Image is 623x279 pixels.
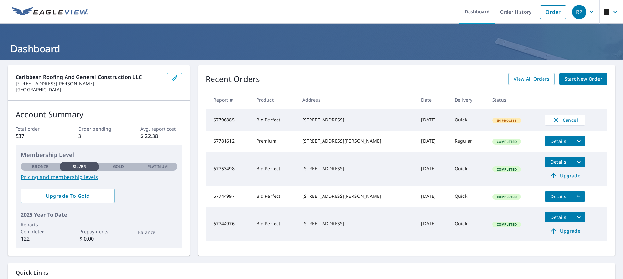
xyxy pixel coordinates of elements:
p: Quick Links [16,269,607,277]
span: Upgrade [549,172,581,180]
span: Upgrade [549,227,581,235]
p: Gold [113,164,124,170]
p: Total order [16,125,57,132]
th: Date [416,90,449,109]
button: detailsBtn-67753498 [545,157,572,167]
div: [STREET_ADDRESS][PERSON_NAME] [302,193,411,199]
th: Status [487,90,540,109]
p: 537 [16,132,57,140]
th: Report # [206,90,251,109]
p: Prepayments [79,228,118,235]
td: Quick [449,109,487,131]
td: [DATE] [416,109,449,131]
td: Quick [449,152,487,186]
p: Order pending [78,125,120,132]
span: View All Orders [514,75,549,83]
p: Recent Orders [206,73,260,85]
p: 2025 Year To Date [21,211,177,219]
div: [STREET_ADDRESS] [302,221,411,227]
td: 67744976 [206,207,251,241]
td: Bid Perfect [251,152,297,186]
th: Address [297,90,416,109]
td: Quick [449,207,487,241]
button: detailsBtn-67744976 [545,212,572,222]
button: detailsBtn-67781612 [545,136,572,146]
div: [STREET_ADDRESS] [302,117,411,123]
p: $ 0.00 [79,235,118,243]
span: In Process [493,118,521,123]
p: Balance [138,229,177,235]
p: 122 [21,235,60,243]
td: [DATE] [416,207,449,241]
span: Completed [493,167,520,171]
button: Cancel [545,115,585,126]
button: filesDropdownBtn-67744976 [572,212,585,222]
td: Premium [251,131,297,152]
span: Upgrade To Gold [26,192,109,199]
a: Upgrade [545,226,585,236]
span: Completed [493,139,520,144]
button: filesDropdownBtn-67753498 [572,157,585,167]
a: Pricing and membership levels [21,173,177,181]
td: Bid Perfect [251,207,297,241]
td: 67781612 [206,131,251,152]
a: Upgrade [545,171,585,181]
p: [STREET_ADDRESS][PERSON_NAME] [16,81,162,87]
p: Silver [73,164,86,170]
p: Membership Level [21,150,177,159]
p: Reports Completed [21,221,60,235]
p: [GEOGRAPHIC_DATA] [16,87,162,93]
td: Quick [449,186,487,207]
div: [STREET_ADDRESS] [302,165,411,172]
button: filesDropdownBtn-67781612 [572,136,585,146]
p: $ 22.38 [140,132,182,140]
td: [DATE] [416,186,449,207]
th: Product [251,90,297,109]
td: [DATE] [416,131,449,152]
span: Cancel [552,116,579,124]
td: Bid Perfect [251,109,297,131]
img: EV Logo [12,7,88,17]
h1: Dashboard [8,42,615,55]
td: Bid Perfect [251,186,297,207]
span: Details [549,159,568,165]
p: Account Summary [16,108,182,120]
button: detailsBtn-67744997 [545,191,572,202]
th: Delivery [449,90,487,109]
td: [DATE] [416,152,449,186]
span: Details [549,214,568,220]
span: Details [549,138,568,144]
a: Order [540,5,566,19]
span: Completed [493,222,520,227]
td: 67796885 [206,109,251,131]
a: Start New Order [559,73,607,85]
span: Completed [493,195,520,199]
span: Details [549,193,568,199]
td: 67753498 [206,152,251,186]
span: Start New Order [565,75,602,83]
a: View All Orders [508,73,555,85]
td: 67744997 [206,186,251,207]
div: [STREET_ADDRESS][PERSON_NAME] [302,138,411,144]
p: Platinum [147,164,168,170]
p: Caribbean Roofing and General Construction LLC [16,73,162,81]
button: filesDropdownBtn-67744997 [572,191,585,202]
p: Avg. report cost [140,125,182,132]
p: 3 [78,132,120,140]
p: Bronze [32,164,48,170]
a: Upgrade To Gold [21,189,115,203]
div: RP [572,5,586,19]
td: Regular [449,131,487,152]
